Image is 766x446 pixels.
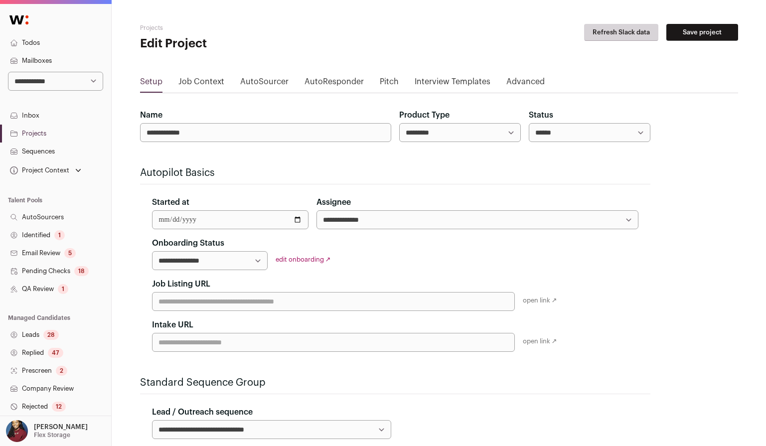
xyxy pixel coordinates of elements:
[6,420,28,442] img: 10010497-medium_jpg
[140,166,650,180] h2: Autopilot Basics
[140,36,339,52] h1: Edit Project
[152,237,224,249] label: Onboarding Status
[178,76,224,92] a: Job Context
[74,266,89,276] div: 18
[54,230,65,240] div: 1
[240,76,289,92] a: AutoSourcer
[380,76,399,92] a: Pitch
[399,109,450,121] label: Product Type
[584,24,658,41] button: Refresh Slack data
[43,330,59,340] div: 28
[152,196,189,208] label: Started at
[56,366,67,376] div: 2
[140,24,339,32] h2: Projects
[140,376,650,390] h2: Standard Sequence Group
[34,431,70,439] p: Flex Storage
[152,278,210,290] label: Job Listing URL
[666,24,738,41] button: Save project
[48,348,63,358] div: 47
[52,402,66,412] div: 12
[152,319,193,331] label: Intake URL
[415,76,490,92] a: Interview Templates
[4,10,34,30] img: Wellfound
[4,420,90,442] button: Open dropdown
[152,406,253,418] label: Lead / Outreach sequence
[276,256,331,263] a: edit onboarding ↗
[529,109,553,121] label: Status
[305,76,364,92] a: AutoResponder
[8,166,69,174] div: Project Context
[140,76,162,92] a: Setup
[34,423,88,431] p: [PERSON_NAME]
[8,163,83,177] button: Open dropdown
[140,109,162,121] label: Name
[316,196,351,208] label: Assignee
[58,284,68,294] div: 1
[64,248,76,258] div: 5
[506,76,545,92] a: Advanced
